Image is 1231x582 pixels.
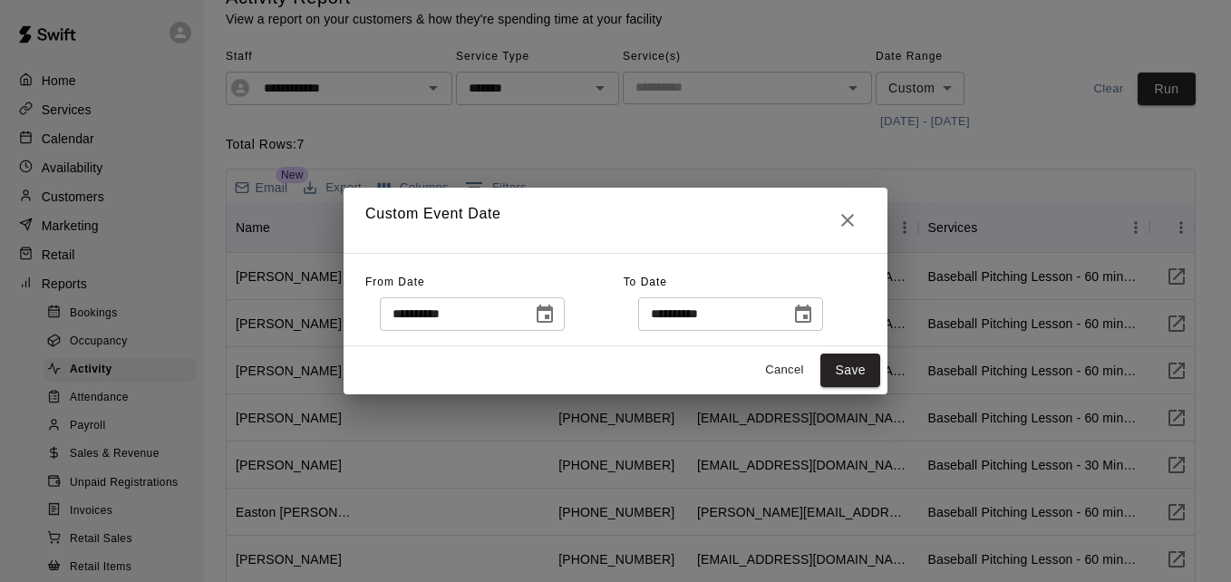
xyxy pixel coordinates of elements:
button: Save [820,354,880,387]
button: Choose date, selected date is Aug 13, 2025 [527,296,563,333]
h2: Custom Event Date [344,188,887,253]
button: Close [829,202,866,238]
button: Choose date, selected date is Aug 29, 2025 [785,296,821,333]
span: To Date [624,276,667,288]
span: From Date [365,276,425,288]
button: Cancel [755,356,813,384]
